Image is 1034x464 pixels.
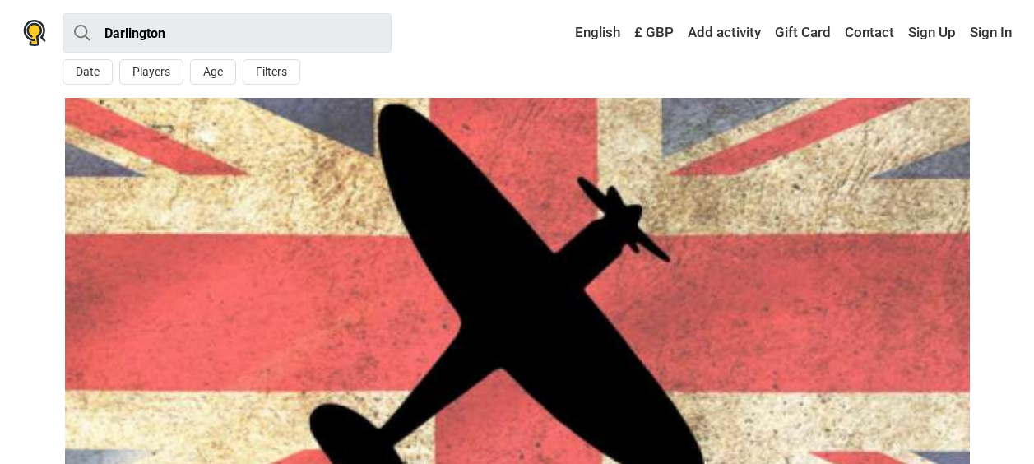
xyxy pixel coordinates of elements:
a: £ GBP [630,18,678,48]
img: Nowescape logo [23,20,46,46]
a: English [559,18,624,48]
a: Sign Up [904,18,960,48]
a: Contact [841,18,898,48]
button: Players [119,59,183,85]
a: Add activity [684,18,765,48]
img: English [563,27,575,39]
a: Sign In [966,18,1012,48]
button: Date [63,59,113,85]
button: Age [190,59,236,85]
a: Gift Card [771,18,835,48]
input: try “London” [63,13,392,53]
button: Filters [243,59,300,85]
